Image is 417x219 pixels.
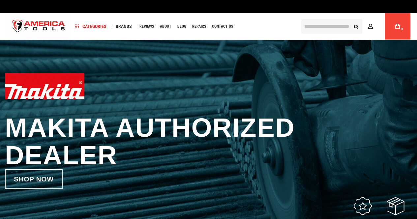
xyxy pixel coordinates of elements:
[136,22,157,31] a: Reviews
[177,24,186,28] span: Blog
[139,24,154,28] span: Reviews
[7,14,71,39] img: America Tools
[7,14,71,39] a: store logo
[160,24,171,28] span: About
[5,73,84,99] img: Makita logo
[391,13,404,40] a: 0
[189,22,209,31] a: Repairs
[209,22,236,31] a: Contact Us
[116,24,132,29] span: Brands
[5,169,63,189] a: Shop now
[174,22,189,31] a: Blog
[350,20,362,33] button: Search
[75,24,106,29] span: Categories
[5,114,412,169] h1: Makita Authorized Dealer
[401,27,403,31] span: 0
[192,24,206,28] span: Repairs
[72,22,109,31] a: Categories
[212,24,233,28] span: Contact Us
[113,22,135,31] a: Brands
[157,22,174,31] a: About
